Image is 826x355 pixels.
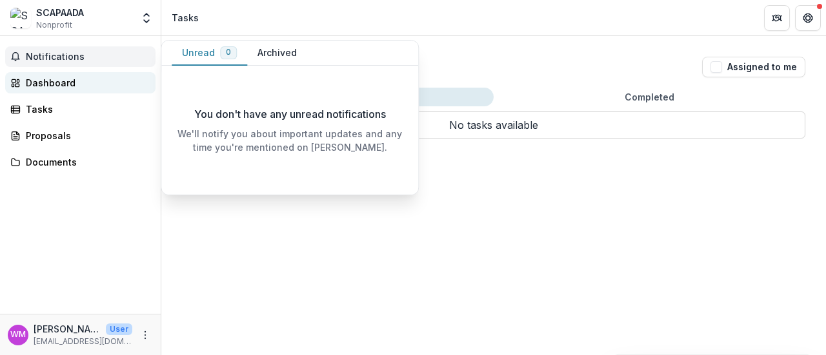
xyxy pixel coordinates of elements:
div: SCAPAADA [36,6,84,19]
img: SCAPAADA [10,8,31,28]
span: Nonprofit [36,19,72,31]
button: More [137,327,153,343]
nav: breadcrumb [166,8,204,27]
div: Proposals [26,129,145,142]
div: Tasks [26,102,145,116]
div: Documents [26,155,145,169]
div: Walter Masangila [10,331,26,339]
div: Tasks [172,11,199,24]
a: Dashboard [5,72,156,93]
p: No tasks available [182,111,805,139]
p: [PERSON_NAME] [34,322,101,336]
button: Partners [764,5,790,31]
button: Open entity switcher [137,5,156,31]
button: Archived [247,41,307,66]
p: You don't have any unread notifications [194,106,386,122]
button: Assigned to me [702,57,805,77]
p: User [106,323,132,335]
button: Notifications [5,46,156,67]
a: Proposals [5,125,156,146]
button: Get Help [795,5,821,31]
button: Completed [494,88,805,106]
button: Unread [172,41,247,66]
a: Tasks [5,99,156,120]
p: [EMAIL_ADDRESS][DOMAIN_NAME] [34,336,132,347]
span: 0 [226,48,231,57]
span: Notifications [26,52,150,62]
p: We'll notify you about important updates and any time you're mentioned on [PERSON_NAME]. [172,127,408,154]
div: Dashboard [26,76,145,90]
a: Documents [5,151,156,173]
